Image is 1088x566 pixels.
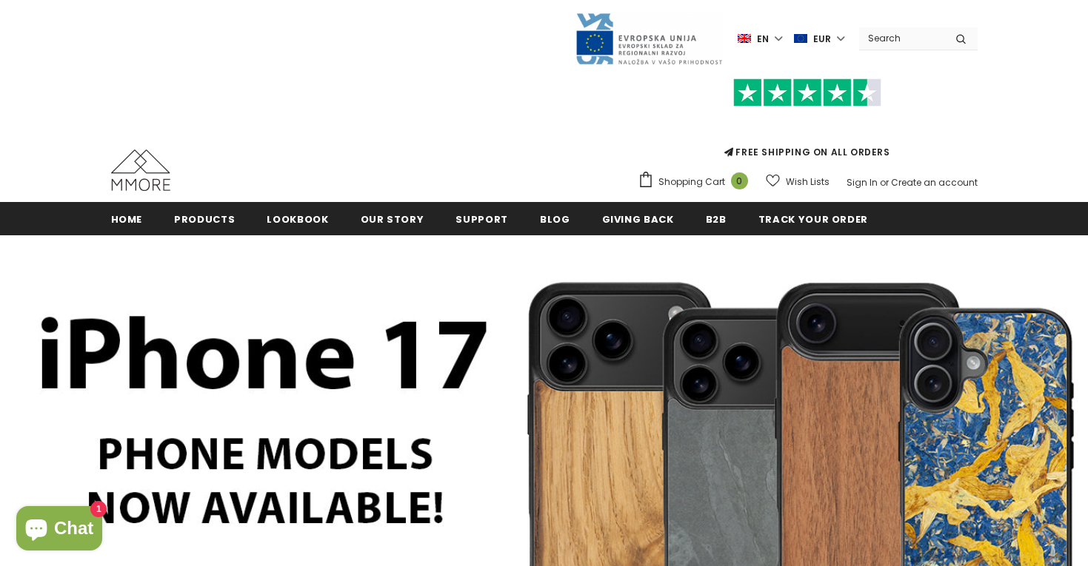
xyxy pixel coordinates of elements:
span: Products [174,212,235,226]
a: Create an account [891,176,978,189]
span: B2B [706,212,727,226]
span: support [455,212,508,226]
a: Our Story [361,202,424,235]
a: Javni Razpis [575,32,723,44]
span: 0 [731,172,748,189]
a: support [455,202,508,235]
span: Blog [540,212,570,226]
span: Wish Lists [786,175,830,189]
img: Trust Pilot Stars [733,78,881,107]
span: Track your order [758,212,868,226]
a: Sign In [847,176,878,189]
span: or [880,176,889,189]
span: Home [111,212,143,226]
a: Blog [540,202,570,235]
a: Track your order [758,202,868,235]
iframe: Customer reviews powered by Trustpilot [638,107,978,145]
a: Shopping Cart 0 [638,171,755,193]
a: Wish Lists [766,169,830,195]
img: MMORE Cases [111,149,170,191]
a: Giving back [602,202,674,235]
span: FREE SHIPPING ON ALL ORDERS [638,85,978,158]
img: Javni Razpis [575,12,723,66]
span: EUR [813,32,831,47]
span: Lookbook [267,212,328,226]
input: Search Site [859,27,944,49]
a: B2B [706,202,727,235]
a: Home [111,202,143,235]
a: Products [174,202,235,235]
span: Giving back [602,212,674,226]
a: Lookbook [267,202,328,235]
span: Shopping Cart [658,175,725,189]
span: en [757,32,769,47]
inbox-online-store-chat: Shopify online store chat [12,506,107,554]
img: i-lang-1.png [738,33,751,45]
span: Our Story [361,212,424,226]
